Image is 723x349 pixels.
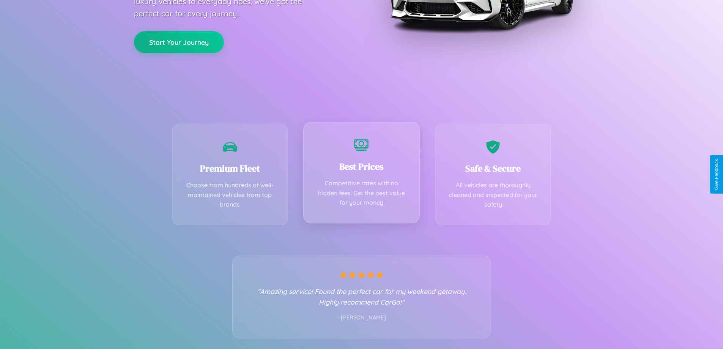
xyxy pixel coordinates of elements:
p: All vehicles are thoroughly cleaned and inspected for your safety [447,180,540,210]
p: Competitive rates with no hidden fees. Get the best value for your money [315,178,408,208]
h3: Best Prices [315,160,408,173]
button: Start Your Journey [134,31,224,53]
div: Give Feedback [714,159,719,190]
p: "Amazing service! Found the perfect car for my weekend getaway. Highly recommend CarGo!" [248,286,476,307]
h3: Premium Fleet [184,162,277,175]
p: Choose from hundreds of well-maintained vehicles from top brands [184,180,277,210]
p: - [PERSON_NAME] [248,313,476,323]
h3: Safe & Secure [447,162,540,175]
